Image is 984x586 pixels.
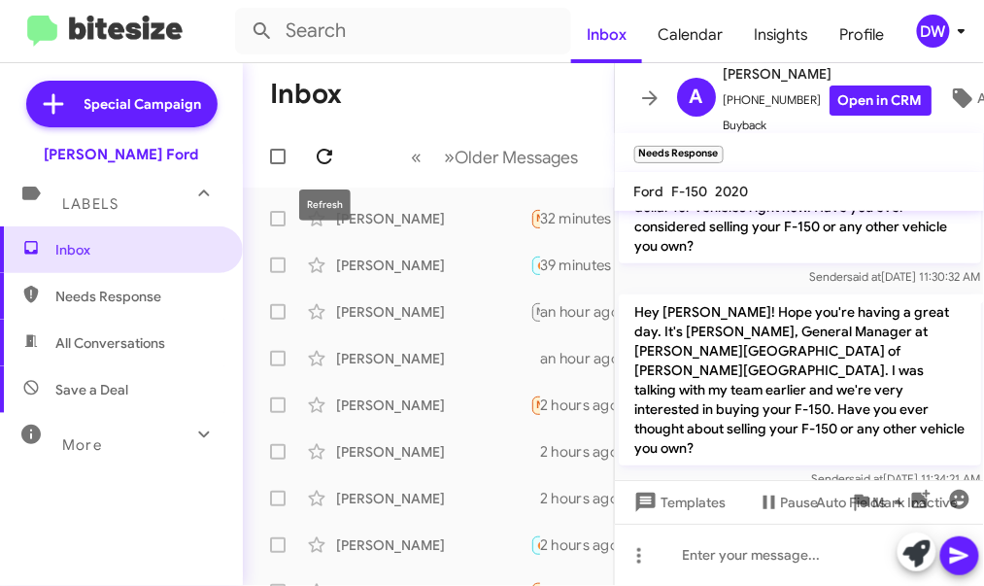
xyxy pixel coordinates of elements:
div: 39 minutes ago [540,256,657,275]
span: F-150 [672,183,708,200]
nav: Page navigation example [401,137,591,177]
div: Hi [PERSON_NAME] yes still driving it and probably will for a while. Last payment is in December ... [530,349,540,368]
span: [PHONE_NUMBER] [724,86,932,116]
div: [PERSON_NAME] [336,442,530,462]
span: Not-Interested [537,305,612,318]
button: DW [900,15,963,48]
span: Save a Deal [55,380,128,399]
button: Previous [400,137,434,177]
a: Open in CRM [830,86,932,116]
span: All Conversations [55,333,165,353]
div: Refresh [299,190,351,221]
div: [PERSON_NAME] [336,535,530,555]
span: Sender [DATE] 11:34:21 AM [811,471,980,486]
span: » [445,145,456,169]
input: Search [235,8,571,54]
span: Templates [630,485,727,520]
small: Needs Response [634,146,724,163]
div: [PERSON_NAME] [336,349,530,368]
span: Buyback [724,116,932,135]
span: 🔥 Hot [537,538,570,551]
span: Labels [62,195,119,213]
span: said at [849,471,883,486]
div: Flex was purchased elsewhere with NO add on's at less than your price. Thanks for that racist att... [530,300,540,323]
span: Ford [634,183,664,200]
div: DW [917,15,950,48]
div: 2 hours ago [540,489,634,508]
span: Special Campaign [85,94,202,114]
div: 2 hours ago [540,396,634,415]
span: said at [847,269,881,284]
div: And which one are you referring too? [530,254,540,276]
div: Who is this? [530,489,540,508]
div: [PERSON_NAME] [336,489,530,508]
span: Sender [DATE] 11:30:32 AM [809,269,980,284]
span: Auto Fields [817,485,910,520]
a: Special Campaign [26,81,218,127]
div: No it's not, my vehicle was drop off [DATE] around 12pm and it's just getting inside for a diagno... [530,534,540,556]
div: 2 hours ago [540,442,634,462]
span: 🔥 Hot [537,259,570,271]
span: Older Messages [456,147,579,168]
a: Insights [738,7,825,63]
button: Next [433,137,591,177]
div: It's was very satisfying [530,394,540,416]
a: Profile [825,7,900,63]
span: Needs Response [537,398,620,411]
div: Thanks for reaching out may be interested in a used f150 with tow mirrors [530,207,540,229]
div: 32 minutes ago [540,209,657,228]
span: Inbox [55,240,221,259]
span: Needs Response [55,287,221,306]
span: [PERSON_NAME] [724,62,932,86]
a: Calendar [642,7,738,63]
div: 2 hours ago [540,535,634,555]
span: « [412,145,423,169]
div: [PERSON_NAME] [336,302,530,322]
p: Hey [PERSON_NAME]! Hope you're having a great day. It's [PERSON_NAME], General Manager at [PERSON... [619,294,981,465]
div: an hour ago [540,302,635,322]
span: A [690,82,703,113]
div: an hour ago [540,349,635,368]
button: Pause [742,485,834,520]
button: Templates [615,485,742,520]
div: [PERSON_NAME] [336,396,530,415]
div: [PERSON_NAME] Ford [45,145,199,164]
div: [PERSON_NAME] [336,209,530,228]
span: Needs Response [537,212,620,224]
span: 2020 [716,183,749,200]
button: Auto Fields [801,485,926,520]
div: [PERSON_NAME] [336,256,530,275]
div: It was cool, but no one got back to me about getting into a car. [530,442,540,462]
h1: Inbox [270,79,342,110]
span: More [62,436,102,454]
a: Inbox [571,7,642,63]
